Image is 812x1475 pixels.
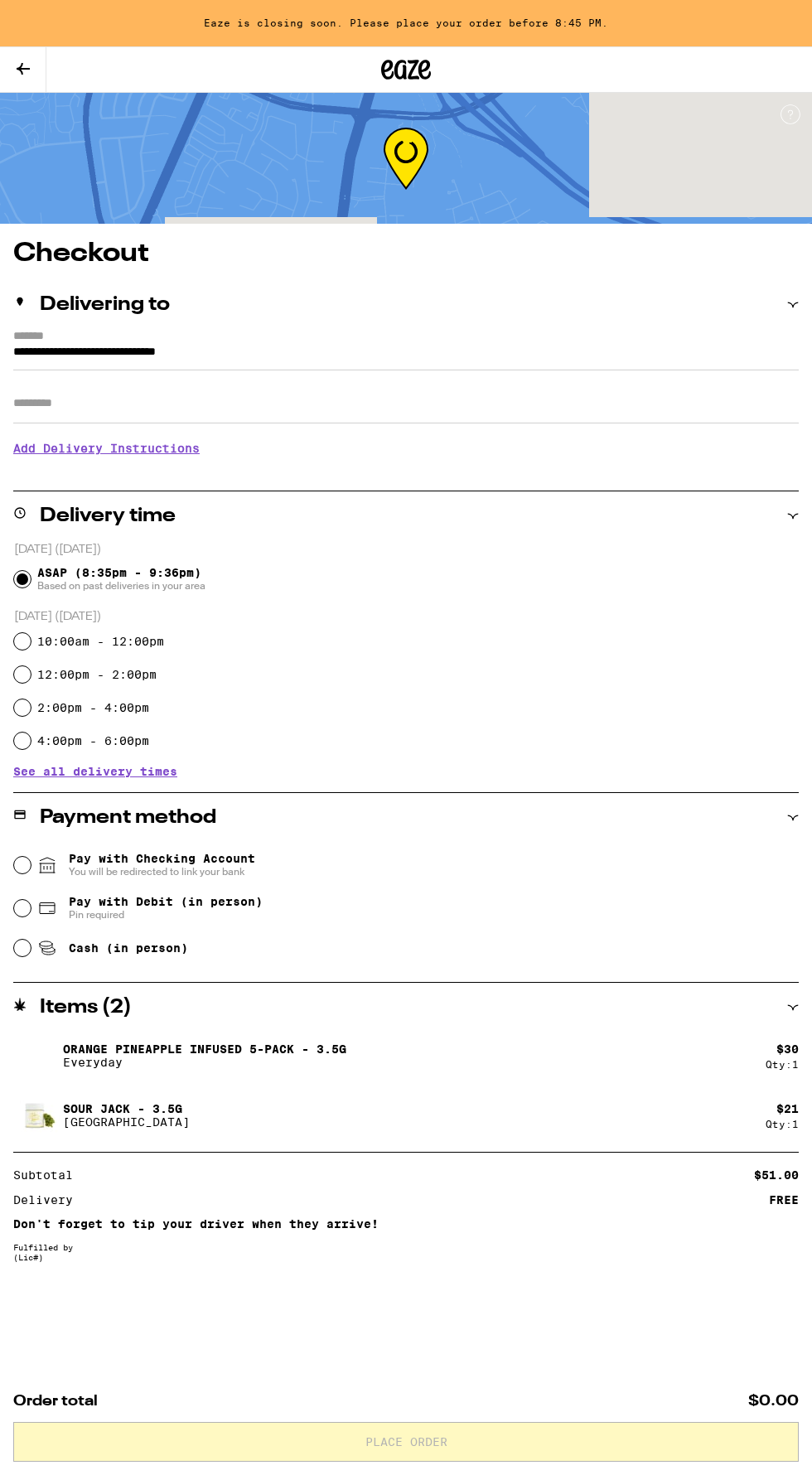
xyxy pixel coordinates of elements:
[13,1217,799,1231] p: Don't forget to tip your driver when they arrive!
[63,1056,346,1069] p: Everyday
[13,1169,85,1181] div: Subtotal
[37,635,164,648] label: 10:00am - 12:00pm
[776,1042,799,1056] div: $ 30
[40,506,176,526] h2: Delivery time
[40,295,170,315] h2: Delivering to
[13,240,799,267] h1: Checkout
[37,579,205,592] span: Based on past deliveries in your area
[13,1092,60,1139] img: Sour Jack - 3.5g
[14,609,799,625] p: [DATE] ([DATE])
[63,1042,346,1056] p: Orange Pineapple Infused 5-Pack - 3.5g
[37,668,157,681] label: 12:00pm - 2:00pm
[69,865,255,878] span: You will be redirected to link your bank
[766,1059,799,1070] div: Qty: 1
[13,766,177,777] button: See all delivery times
[13,1032,60,1079] img: Orange Pineapple Infused 5-Pack - 3.5g
[69,941,188,955] span: Cash (in person)
[754,1169,799,1181] div: $51.00
[37,701,149,714] label: 2:00pm - 4:00pm
[13,467,799,481] p: We'll contact you at [PHONE_NUMBER] when we arrive
[40,808,216,828] h2: Payment method
[766,1119,799,1129] div: Qty: 1
[13,1394,98,1409] span: Order total
[63,1102,190,1115] p: Sour Jack - 3.5g
[63,1115,190,1129] p: [GEOGRAPHIC_DATA]
[13,1422,799,1462] button: Place Order
[13,1194,85,1206] div: Delivery
[769,1194,799,1206] div: FREE
[37,734,149,747] label: 4:00pm - 6:00pm
[748,1394,799,1409] span: $0.00
[37,566,205,592] span: ASAP (8:35pm - 9:36pm)
[14,542,799,558] p: [DATE] ([DATE])
[13,429,799,467] h3: Add Delivery Instructions
[69,895,263,908] span: Pay with Debit (in person)
[40,998,132,1018] h2: Items ( 2 )
[776,1102,799,1115] div: $ 21
[69,852,255,878] span: Pay with Checking Account
[69,908,263,921] span: Pin required
[365,1436,447,1448] span: Place Order
[13,1242,799,1262] div: Fulfilled by (Lic# )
